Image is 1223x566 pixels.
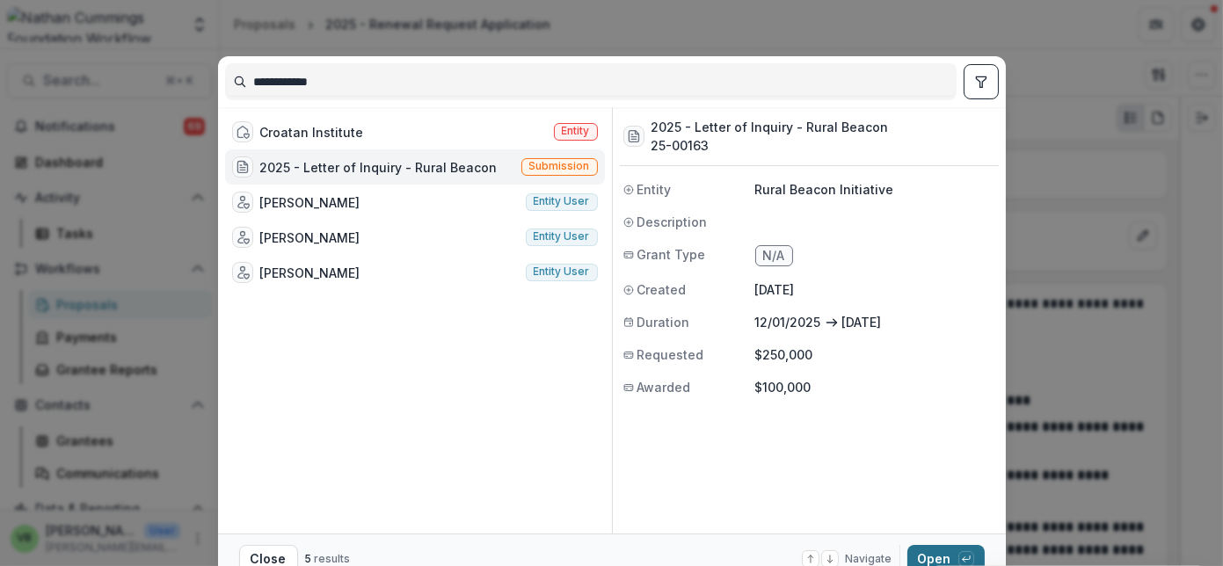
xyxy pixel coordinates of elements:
div: [PERSON_NAME] [260,193,360,212]
div: Croatan Institute [260,123,364,141]
p: 12/01/2025 [755,313,821,331]
p: $250,000 [755,345,995,364]
span: Entity [562,125,590,137]
span: results [315,552,351,565]
span: Entity [637,180,672,199]
span: Submission [529,160,590,172]
span: Entity user [534,265,590,278]
span: Grant Type [637,245,706,264]
span: Created [637,280,687,299]
span: Duration [637,313,690,331]
h3: 2025 - Letter of Inquiry - Rural Beacon [652,118,889,136]
p: $100,000 [755,378,995,396]
span: Requested [637,345,704,364]
span: Description [637,213,708,231]
span: N/A [763,249,785,264]
div: [PERSON_NAME] [260,229,360,247]
span: Entity user [534,230,590,243]
p: [DATE] [842,313,882,331]
div: 2025 - Letter of Inquiry - Rural Beacon [260,158,498,177]
button: toggle filters [964,64,999,99]
span: Awarded [637,378,691,396]
span: 5 [305,552,312,565]
p: Rural Beacon Initiative [755,180,995,199]
span: Entity user [534,195,590,207]
h3: 25-00163 [652,136,889,155]
p: [DATE] [755,280,995,299]
div: [PERSON_NAME] [260,264,360,282]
